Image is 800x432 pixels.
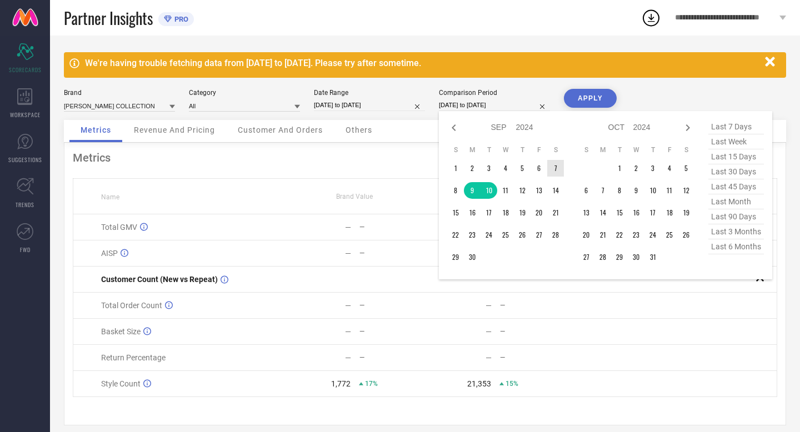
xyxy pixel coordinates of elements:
span: last 90 days [708,209,764,224]
td: Sat Oct 12 2024 [678,182,694,199]
td: Tue Sep 03 2024 [481,160,497,177]
div: — [359,328,424,335]
div: — [359,302,424,309]
div: — [500,354,565,361]
td: Sun Oct 27 2024 [578,249,594,265]
td: Sun Sep 01 2024 [447,160,464,177]
span: last 3 months [708,224,764,239]
input: Select date range [314,99,425,111]
td: Thu Sep 19 2024 [514,204,531,221]
td: Sun Sep 22 2024 [447,227,464,243]
span: Brand Value [336,193,373,200]
span: Total Order Count [101,301,162,310]
td: Mon Sep 23 2024 [464,227,481,243]
td: Sat Oct 05 2024 [678,160,694,177]
td: Tue Oct 29 2024 [611,249,628,265]
td: Sat Sep 21 2024 [547,204,564,221]
td: Thu Oct 10 2024 [644,182,661,199]
span: 17% [365,380,378,388]
span: PRO [172,15,188,23]
span: Others [346,125,372,134]
div: — [345,223,351,232]
td: Sun Sep 15 2024 [447,204,464,221]
th: Monday [464,145,481,154]
div: 1,772 [331,379,351,388]
div: — [345,249,351,258]
div: Category [189,89,300,97]
td: Sat Oct 26 2024 [678,227,694,243]
td: Thu Sep 05 2024 [514,160,531,177]
td: Wed Sep 18 2024 [497,204,514,221]
div: 21,353 [467,379,491,388]
td: Wed Sep 25 2024 [497,227,514,243]
th: Monday [594,145,611,154]
td: Tue Oct 15 2024 [611,204,628,221]
td: Tue Oct 22 2024 [611,227,628,243]
div: — [359,354,424,361]
div: Date Range [314,89,425,97]
td: Thu Oct 03 2024 [644,160,661,177]
span: SUGGESTIONS [8,155,42,164]
span: last 15 days [708,149,764,164]
td: Wed Sep 04 2024 [497,160,514,177]
input: Select comparison period [439,99,550,111]
td: Tue Sep 10 2024 [481,182,497,199]
td: Sat Sep 28 2024 [547,227,564,243]
span: Customer And Orders [238,125,323,134]
th: Tuesday [481,145,497,154]
span: last 6 months [708,239,764,254]
td: Mon Oct 21 2024 [594,227,611,243]
td: Mon Oct 28 2024 [594,249,611,265]
div: — [486,353,492,362]
td: Thu Oct 24 2024 [644,227,661,243]
th: Thursday [514,145,531,154]
td: Sun Oct 06 2024 [578,182,594,199]
td: Mon Oct 07 2024 [594,182,611,199]
td: Mon Sep 02 2024 [464,160,481,177]
td: Mon Sep 30 2024 [464,249,481,265]
td: Fri Oct 11 2024 [661,182,678,199]
span: Total GMV [101,223,137,232]
div: Metrics [73,151,777,164]
span: Name [101,193,119,201]
span: WORKSPACE [10,110,41,119]
td: Thu Sep 26 2024 [514,227,531,243]
td: Wed Oct 23 2024 [628,227,644,243]
div: Previous month [447,121,461,134]
div: Brand [64,89,175,97]
span: Basket Size [101,327,141,336]
td: Tue Sep 24 2024 [481,227,497,243]
td: Thu Sep 12 2024 [514,182,531,199]
span: last 7 days [708,119,764,134]
button: APPLY [564,89,617,108]
div: — [345,301,351,310]
div: — [359,223,424,231]
td: Fri Sep 06 2024 [531,160,547,177]
span: Metrics [81,125,111,134]
th: Sunday [447,145,464,154]
td: Fri Sep 27 2024 [531,227,547,243]
span: Customer Count (New vs Repeat) [101,275,218,284]
td: Sun Sep 08 2024 [447,182,464,199]
td: Wed Oct 30 2024 [628,249,644,265]
span: Style Count [101,379,141,388]
th: Wednesday [628,145,644,154]
div: — [345,353,351,362]
td: Sun Sep 29 2024 [447,249,464,265]
th: Friday [531,145,547,154]
th: Friday [661,145,678,154]
td: Wed Oct 09 2024 [628,182,644,199]
td: Mon Oct 14 2024 [594,204,611,221]
div: — [500,302,565,309]
td: Mon Sep 16 2024 [464,204,481,221]
th: Sunday [578,145,594,154]
td: Wed Sep 11 2024 [497,182,514,199]
td: Tue Sep 17 2024 [481,204,497,221]
td: Sun Oct 20 2024 [578,227,594,243]
span: AISP [101,249,118,258]
th: Tuesday [611,145,628,154]
td: Thu Oct 17 2024 [644,204,661,221]
div: Next month [681,121,694,134]
div: — [359,249,424,257]
div: Comparison Period [439,89,550,97]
